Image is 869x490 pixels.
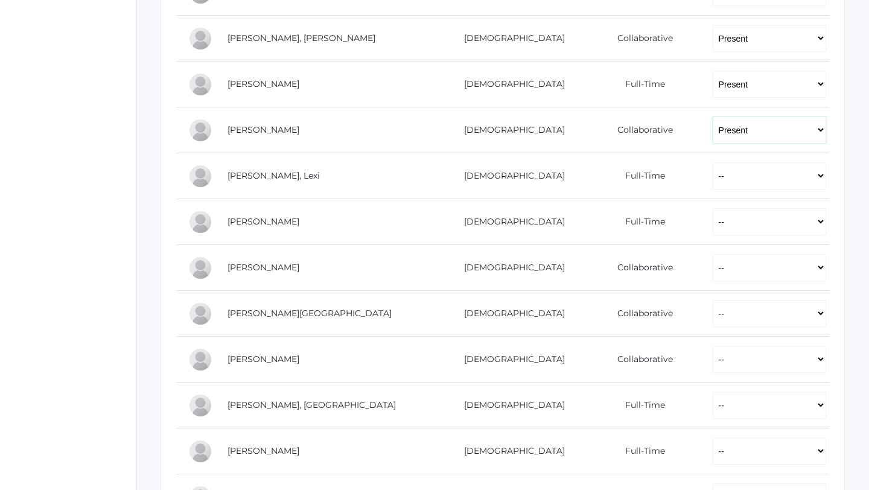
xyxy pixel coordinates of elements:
[439,62,581,107] td: [DEMOGRAPHIC_DATA]
[228,354,299,364] a: [PERSON_NAME]
[581,199,701,245] td: Full-Time
[439,153,581,199] td: [DEMOGRAPHIC_DATA]
[581,291,701,337] td: Collaborative
[188,27,212,51] div: Stone Haynes
[439,337,581,383] td: [DEMOGRAPHIC_DATA]
[228,124,299,135] a: [PERSON_NAME]
[188,164,212,188] div: Lexi Judy
[439,383,581,428] td: [DEMOGRAPHIC_DATA]
[439,291,581,337] td: [DEMOGRAPHIC_DATA]
[581,383,701,428] td: Full-Time
[188,393,212,418] div: Siena Mikhail
[581,245,701,291] td: Collaborative
[439,199,581,245] td: [DEMOGRAPHIC_DATA]
[581,428,701,474] td: Full-Time
[188,439,212,463] div: Vincent Scrudato
[581,62,701,107] td: Full-Time
[188,118,212,142] div: Corbin Intlekofer
[581,153,701,199] td: Full-Time
[228,308,392,319] a: [PERSON_NAME][GEOGRAPHIC_DATA]
[581,16,701,62] td: Collaborative
[439,245,581,291] td: [DEMOGRAPHIC_DATA]
[188,256,212,280] div: Colton Maurer
[439,107,581,153] td: [DEMOGRAPHIC_DATA]
[228,399,396,410] a: [PERSON_NAME], [GEOGRAPHIC_DATA]
[188,210,212,234] div: Frances Leidenfrost
[228,445,299,456] a: [PERSON_NAME]
[188,302,212,326] div: Savannah Maurer
[188,72,212,97] div: Hannah Hrehniy
[228,262,299,273] a: [PERSON_NAME]
[439,16,581,62] td: [DEMOGRAPHIC_DATA]
[581,107,701,153] td: Collaborative
[188,348,212,372] div: Cole McCollum
[228,78,299,89] a: [PERSON_NAME]
[439,428,581,474] td: [DEMOGRAPHIC_DATA]
[228,216,299,227] a: [PERSON_NAME]
[581,337,701,383] td: Collaborative
[228,170,320,181] a: [PERSON_NAME], Lexi
[228,33,375,43] a: [PERSON_NAME], [PERSON_NAME]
